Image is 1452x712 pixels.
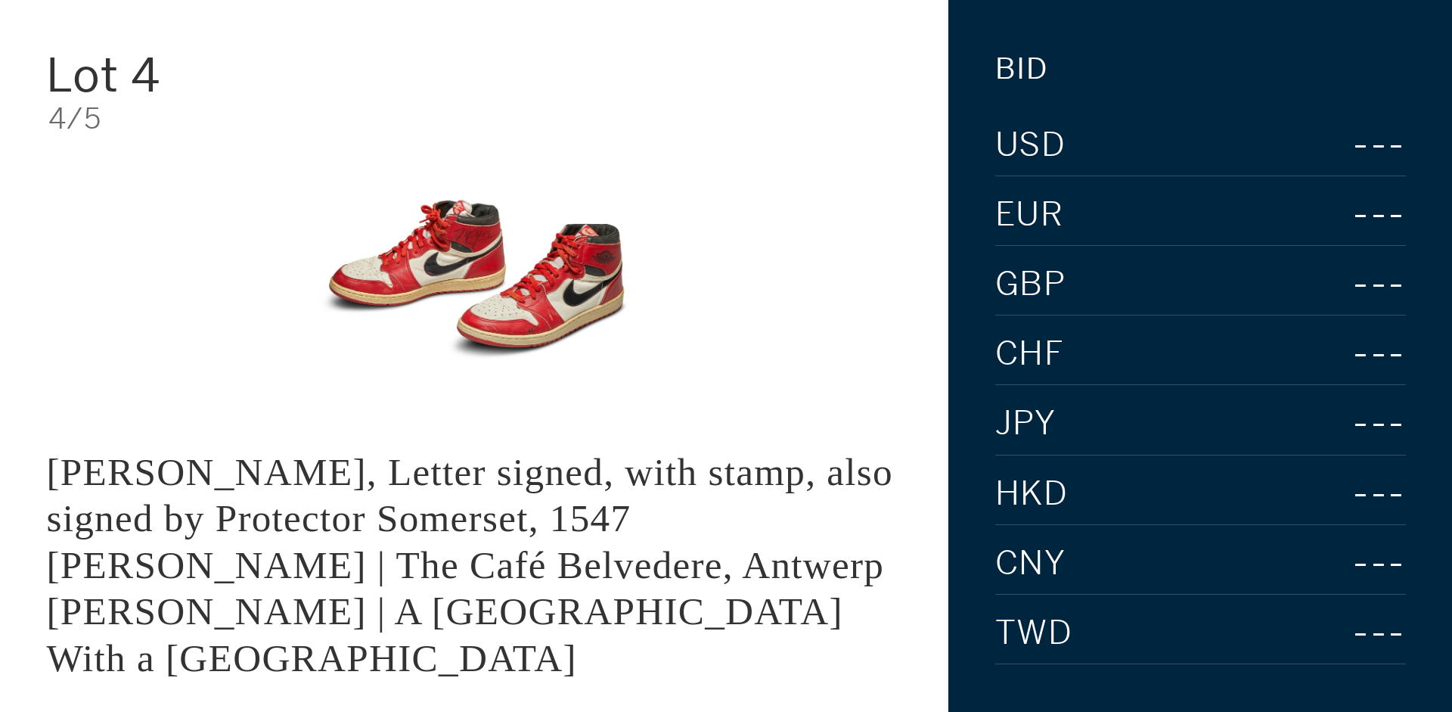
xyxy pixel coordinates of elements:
div: [PERSON_NAME], Letter signed, with stamp, also signed by Protector Somerset, 1547 [PERSON_NAME] |... [46,450,893,679]
span: TWD [995,617,1073,650]
div: --- [1318,331,1406,377]
span: CHF [995,337,1065,371]
div: --- [1260,122,1406,168]
div: Lot 4 [46,52,331,98]
img: King Edward VI, Letter signed, with stamp, also signed by Protector Somerset, 1547 LOUIS VAN ENGE... [290,157,658,402]
div: --- [1317,261,1406,307]
div: 4/5 [48,104,902,133]
span: EUR [995,198,1064,232]
div: --- [1292,540,1406,586]
span: CNY [995,547,1066,580]
div: Bid [995,54,1048,83]
span: GBP [995,268,1066,301]
div: --- [1291,471,1406,517]
span: JPY [995,407,1056,440]
div: --- [1278,610,1406,656]
div: --- [1251,400,1406,446]
div: --- [1314,191,1406,238]
span: HKD [995,477,1069,511]
span: USD [995,129,1066,162]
